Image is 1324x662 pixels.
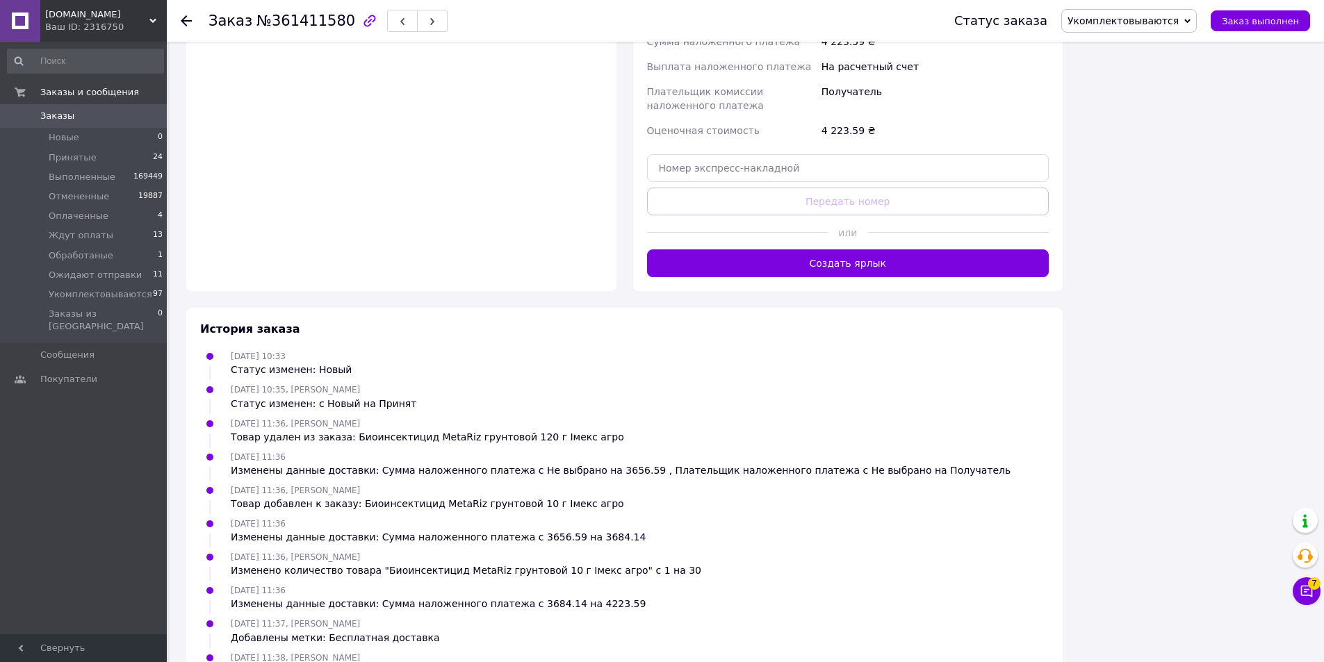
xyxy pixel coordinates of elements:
div: Изменены данные доставки: Сумма наложенного платежа с 3684.14 на 4223.59 [231,597,646,611]
span: 24 [153,151,163,164]
div: Статус изменен: с Новый на Принят [231,397,416,411]
span: [DATE] 11:36, [PERSON_NAME] [231,419,360,429]
span: 13 [153,229,163,242]
div: 4 223.59 ₴ [819,29,1052,54]
div: Получатель [819,79,1052,118]
div: 4 223.59 ₴ [819,118,1052,143]
span: Новые [49,131,79,144]
div: Статус изменен: Новый [231,363,352,376]
span: Заказы и сообщения [40,86,139,99]
div: Товар удален из заказа: Биоинсектицид MetaRiz грунтовой 120 г Імекс агро [231,430,624,444]
span: 97 [153,288,163,301]
span: Покупатели [40,373,97,386]
span: Ожидают отправки [49,269,142,281]
span: 4 [158,210,163,222]
span: Укомплектовываются [49,288,152,301]
span: Оценочная стоимость [647,125,760,136]
span: [DATE] 11:36 [231,519,286,529]
span: Заказы [40,110,74,122]
span: [DATE] 10:35, [PERSON_NAME] [231,385,360,395]
span: Выполненные [49,171,115,183]
span: Сумма наложенного платежа [647,36,801,47]
span: Оплаченные [49,210,108,222]
span: Заказ выполнен [1222,16,1299,26]
input: Поиск [7,49,164,74]
button: Заказ выполнен [1211,10,1310,31]
div: Добавлены метки: Бесплатная доставка [231,631,440,645]
div: На расчетный счет [819,54,1052,79]
div: Ваш ID: 2316750 [45,21,167,33]
span: 0 [158,131,163,144]
span: Укомплектовываются [1068,15,1179,26]
span: Agroretail.com.ua [45,8,149,21]
span: [DATE] 11:36, [PERSON_NAME] [231,486,360,495]
span: Принятые [49,151,97,164]
div: Статус заказа [954,14,1047,28]
span: [DATE] 11:36, [PERSON_NAME] [231,552,360,562]
span: Сообщения [40,349,95,361]
span: [DATE] 11:36 [231,586,286,595]
span: История заказа [200,322,300,336]
span: Плательщик комиссии наложенного платежа [647,86,764,111]
div: Вернуться назад [181,14,192,28]
span: 169449 [133,171,163,183]
span: Отмененные [49,190,109,203]
span: Обработаные [49,249,113,262]
span: [DATE] 11:36 [231,452,286,462]
div: Изменены данные доставки: Сумма наложенного платежа с Не выбрано на 3656.59 , Плательщик наложенн... [231,463,1011,477]
span: [DATE] 10:33 [231,351,286,361]
span: 11 [153,269,163,281]
span: [DATE] 11:37, [PERSON_NAME] [231,619,360,629]
button: Чат с покупателем7 [1293,577,1321,605]
button: Создать ярлык [647,249,1049,277]
div: Товар добавлен к заказу: Биоинсектицид MetaRiz грунтовой 10 г Імекс агро [231,497,624,511]
div: Изменено количество товара "Биоинсектицид MetaRiz грунтовой 10 г Імекс агро" c 1 на 30 [231,563,701,577]
span: Заказы из [GEOGRAPHIC_DATA] [49,308,158,333]
span: или [828,226,868,240]
span: Выплата наложенного платежа [647,61,812,72]
span: Ждут оплаты [49,229,113,242]
span: 0 [158,308,163,333]
span: Заказ [209,13,252,29]
span: 1 [158,249,163,262]
span: 7 [1308,577,1321,590]
span: 19887 [138,190,163,203]
span: №361411580 [256,13,355,29]
input: Номер экспресс-накладной [647,154,1049,182]
div: Изменены данные доставки: Сумма наложенного платежа с 3656.59 на 3684.14 [231,530,646,544]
